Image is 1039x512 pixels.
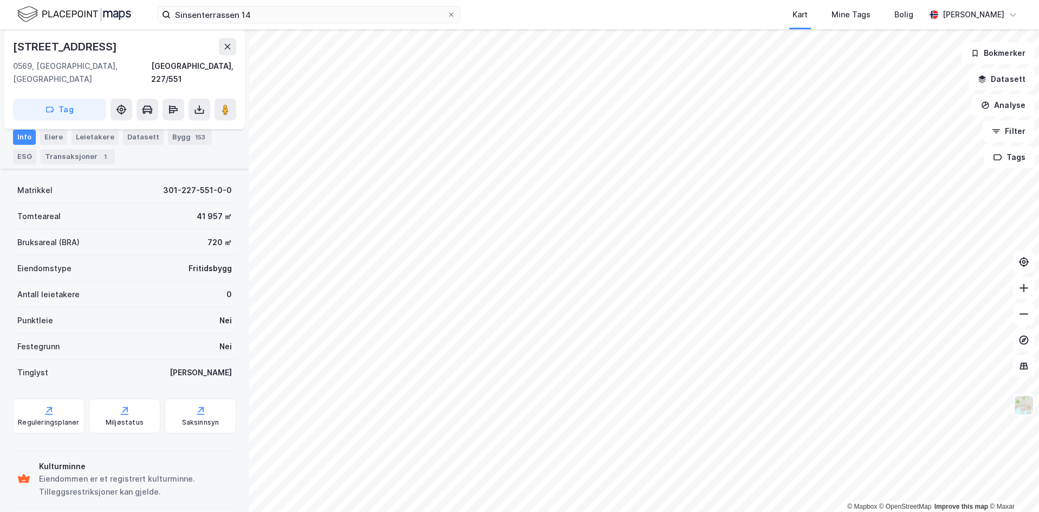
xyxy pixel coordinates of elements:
[17,340,60,353] div: Festegrunn
[847,503,877,510] a: Mapbox
[879,503,932,510] a: OpenStreetMap
[17,236,80,249] div: Bruksareal (BRA)
[39,460,232,473] div: Kulturminne
[17,314,53,327] div: Punktleie
[984,146,1035,168] button: Tags
[793,8,808,21] div: Kart
[13,130,36,145] div: Info
[193,132,207,143] div: 153
[219,340,232,353] div: Nei
[168,130,212,145] div: Bygg
[41,149,115,164] div: Transaksjoner
[17,184,53,197] div: Matrikkel
[969,68,1035,90] button: Datasett
[13,149,36,164] div: ESG
[226,288,232,301] div: 0
[207,236,232,249] div: 720 ㎡
[123,130,164,145] div: Datasett
[171,7,447,23] input: Søk på adresse, matrikkel, gårdeiere, leietakere eller personer
[219,314,232,327] div: Nei
[1014,395,1034,415] img: Z
[832,8,871,21] div: Mine Tags
[17,5,131,24] img: logo.f888ab2527a4732fd821a326f86c7f29.svg
[983,120,1035,142] button: Filter
[17,210,61,223] div: Tomteareal
[13,99,106,120] button: Tag
[934,503,988,510] a: Improve this map
[106,418,144,427] div: Miljøstatus
[18,418,79,427] div: Reguleringsplaner
[163,184,232,197] div: 301-227-551-0-0
[72,130,119,145] div: Leietakere
[39,472,232,498] div: Eiendommen er et registrert kulturminne. Tilleggsrestriksjoner kan gjelde.
[100,151,111,162] div: 1
[40,130,67,145] div: Eiere
[962,42,1035,64] button: Bokmerker
[972,94,1035,116] button: Analyse
[182,418,219,427] div: Saksinnsyn
[985,460,1039,512] iframe: Chat Widget
[189,262,232,275] div: Fritidsbygg
[13,38,119,55] div: [STREET_ADDRESS]
[170,366,232,379] div: [PERSON_NAME]
[17,366,48,379] div: Tinglyst
[894,8,913,21] div: Bolig
[151,60,236,86] div: [GEOGRAPHIC_DATA], 227/551
[197,210,232,223] div: 41 957 ㎡
[17,288,80,301] div: Antall leietakere
[17,262,72,275] div: Eiendomstype
[13,60,151,86] div: 0569, [GEOGRAPHIC_DATA], [GEOGRAPHIC_DATA]
[943,8,1004,21] div: [PERSON_NAME]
